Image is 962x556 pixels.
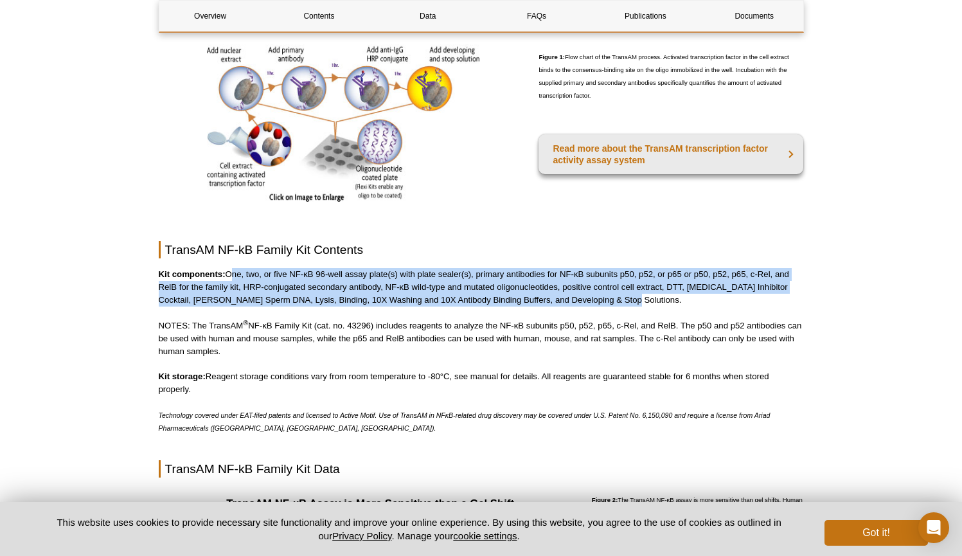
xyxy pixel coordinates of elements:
p: NOTES: The TransAM NF-κB Family Kit (cat. no. 43296) includes reagents to analyze the NF-κB subun... [159,319,804,358]
strong: Figure 1: [539,53,565,60]
a: Data [377,1,479,31]
a: Contents [268,1,370,31]
a: Publications [594,1,697,31]
button: cookie settings [453,530,517,541]
button: Got it! [824,520,927,546]
a: Privacy Policy [332,530,391,541]
strong: Figure 2: [592,496,618,503]
p: Flow chart of the TransAM process. Activated transcription factor in the cell extract binds to th... [539,44,803,112]
a: Read more about the TransAM transcription factor activity assay system [539,134,803,174]
a: FAQs [485,1,587,31]
h2: TransAM NF-kB Family Kit Contents [159,241,804,258]
p: One, two, or five NF-κB 96-well assay plate(s) with plate sealer(s), primary antibodies for NF-κB... [159,268,804,307]
span: Technology covered under EAT-filed patents and licensed to Active Motif. Use of TransAM in NFκB-r... [159,411,770,432]
strong: Kit components: [159,269,226,279]
div: Open Intercom Messenger [918,512,949,543]
img: Flow chart of the TransAM DNA-binding transcription factor ELISA [207,44,480,202]
strong: Read more about the TransAM transcription factor activity assay system [553,143,768,165]
a: Documents [703,1,805,31]
a: Overview [159,1,262,31]
p: This website uses cookies to provide necessary site functionality and improve your online experie... [35,516,804,543]
strong: TransAM NF-κB Assay is More Sensitive than a Gel Shift [226,498,514,510]
sup: ® [243,318,248,326]
strong: Kit storage: [159,372,206,381]
p: The TransAM NF-κB assay is more sensitive than gel shifts. Human [MEDICAL_DATA] WI-38 cells were ... [592,487,804,555]
p: Reagent storage conditions vary from room temperature to -80°C, see manual for details. All reage... [159,370,804,396]
h2: TransAM NF-kB Family Kit Data [159,460,804,478]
